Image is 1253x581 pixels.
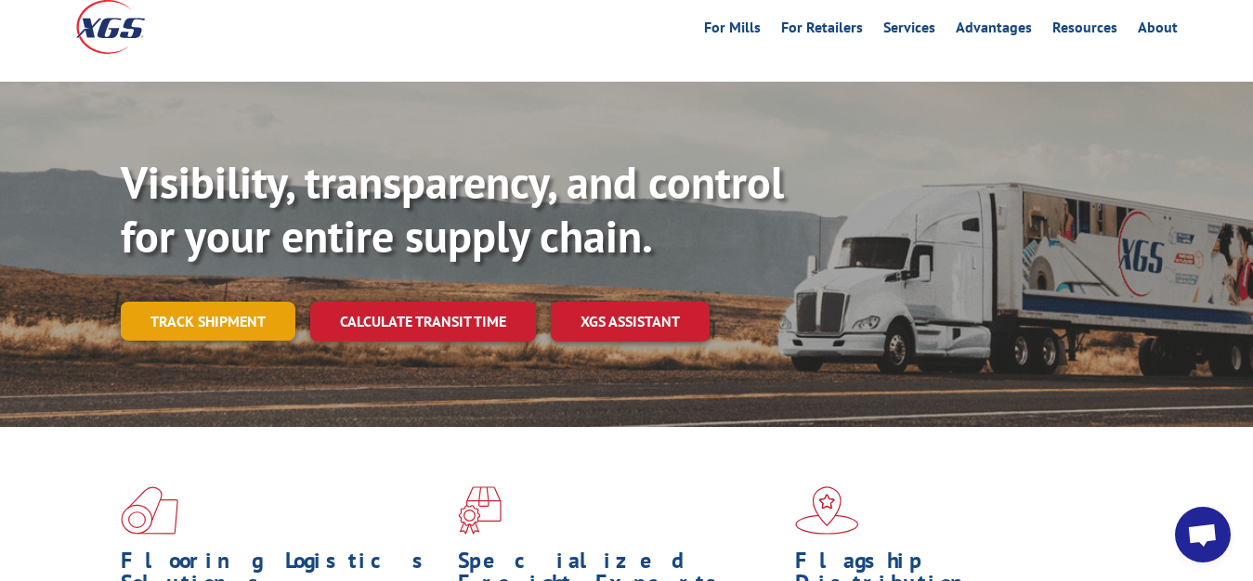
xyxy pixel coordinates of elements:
[121,302,295,341] a: Track shipment
[1138,20,1178,41] a: About
[883,20,935,41] a: Services
[795,486,859,535] img: xgs-icon-flagship-distribution-model-red
[1175,507,1231,562] a: Open chat
[551,302,710,342] a: XGS ASSISTANT
[310,302,536,342] a: Calculate transit time
[458,486,502,535] img: xgs-icon-focused-on-flooring-red
[121,153,784,265] b: Visibility, transparency, and control for your entire supply chain.
[704,20,761,41] a: For Mills
[121,486,178,535] img: xgs-icon-total-supply-chain-intelligence-red
[1052,20,1117,41] a: Resources
[956,20,1032,41] a: Advantages
[781,20,863,41] a: For Retailers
